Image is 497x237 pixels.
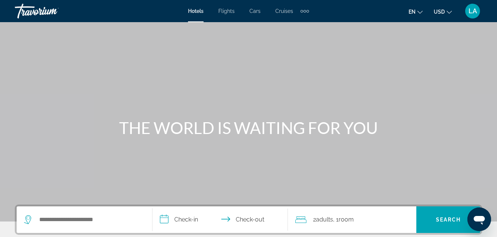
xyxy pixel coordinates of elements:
[17,206,480,233] div: Search widget
[467,207,491,231] iframe: Button to launch messaging window
[188,8,204,14] a: Hotels
[333,214,354,225] span: , 1
[434,6,452,17] button: Change currency
[249,8,261,14] a: Cars
[110,118,387,137] h1: THE WORLD IS WAITING FOR YOU
[218,8,235,14] a: Flights
[288,206,416,233] button: Travelers: 2 adults, 0 children
[434,9,445,15] span: USD
[15,1,89,21] a: Travorium
[409,9,416,15] span: en
[300,5,309,17] button: Extra navigation items
[469,7,477,15] span: LA
[409,6,423,17] button: Change language
[436,217,461,223] span: Search
[313,214,333,225] span: 2
[152,206,288,233] button: Check in and out dates
[463,3,482,19] button: User Menu
[316,216,333,223] span: Adults
[416,206,480,233] button: Search
[339,216,354,223] span: Room
[275,8,293,14] a: Cruises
